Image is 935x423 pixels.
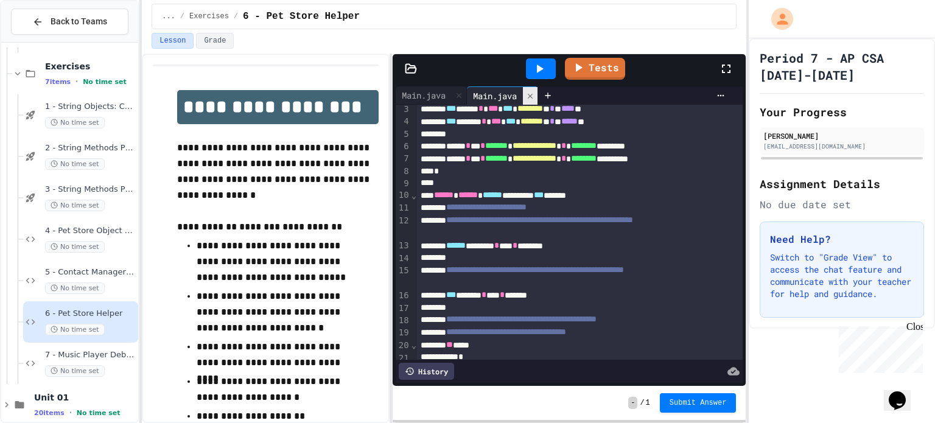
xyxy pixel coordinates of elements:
[45,158,105,170] span: No time set
[760,175,924,192] h2: Assignment Details
[45,226,136,236] span: 4 - Pet Store Object Creator
[467,86,538,105] div: Main.java
[83,78,127,86] span: No time set
[646,398,650,408] span: 1
[396,141,411,153] div: 6
[834,321,923,373] iframe: chat widget
[760,103,924,121] h2: Your Progress
[51,15,107,28] span: Back to Teams
[11,9,128,35] button: Back to Teams
[628,397,637,409] span: -
[243,9,360,24] span: 6 - Pet Store Helper
[670,398,727,408] span: Submit Answer
[34,409,65,417] span: 20 items
[770,232,914,246] h3: Need Help?
[396,290,411,302] div: 16
[396,89,452,102] div: Main.java
[760,197,924,212] div: No due date set
[770,251,914,300] p: Switch to "Grade View" to access the chat feature and communicate with your teacher for help and ...
[396,189,411,202] div: 10
[45,117,105,128] span: No time set
[45,184,136,195] span: 3 - String Methods Practice II
[396,253,411,265] div: 14
[45,102,136,112] span: 1 - String Objects: Concatenation, Literals, and More
[45,350,136,360] span: 7 - Music Player Debugger
[396,327,411,340] div: 19
[411,191,417,200] span: Fold line
[69,408,72,418] span: •
[34,392,136,403] span: Unit 01
[396,302,411,315] div: 17
[467,89,523,102] div: Main.java
[763,130,920,141] div: [PERSON_NAME]
[162,12,175,21] span: ...
[396,202,411,215] div: 11
[396,103,411,116] div: 3
[180,12,184,21] span: /
[45,309,136,319] span: 6 - Pet Store Helper
[760,49,924,83] h1: Period 7 - AP CSA [DATE]-[DATE]
[660,393,737,413] button: Submit Answer
[45,143,136,153] span: 2 - String Methods Practice I
[396,128,411,141] div: 5
[884,374,923,411] iframe: chat widget
[396,166,411,178] div: 8
[396,153,411,166] div: 7
[396,265,411,290] div: 15
[45,200,105,211] span: No time set
[396,178,411,190] div: 9
[396,116,411,128] div: 4
[75,77,78,86] span: •
[152,33,194,49] button: Lesson
[45,241,105,253] span: No time set
[45,282,105,294] span: No time set
[396,240,411,253] div: 13
[640,398,644,408] span: /
[758,5,796,33] div: My Account
[396,215,411,240] div: 12
[196,33,234,49] button: Grade
[45,324,105,335] span: No time set
[763,142,920,151] div: [EMAIL_ADDRESS][DOMAIN_NAME]
[189,12,229,21] span: Exercises
[234,12,238,21] span: /
[45,61,136,72] span: Exercises
[396,86,467,105] div: Main.java
[565,58,625,80] a: Tests
[5,5,84,77] div: Chat with us now!Close
[45,365,105,377] span: No time set
[396,315,411,327] div: 18
[396,352,411,365] div: 21
[411,340,417,350] span: Fold line
[399,363,454,380] div: History
[77,409,121,417] span: No time set
[45,267,136,278] span: 5 - Contact Manager Debug
[45,78,71,86] span: 7 items
[396,340,411,352] div: 20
